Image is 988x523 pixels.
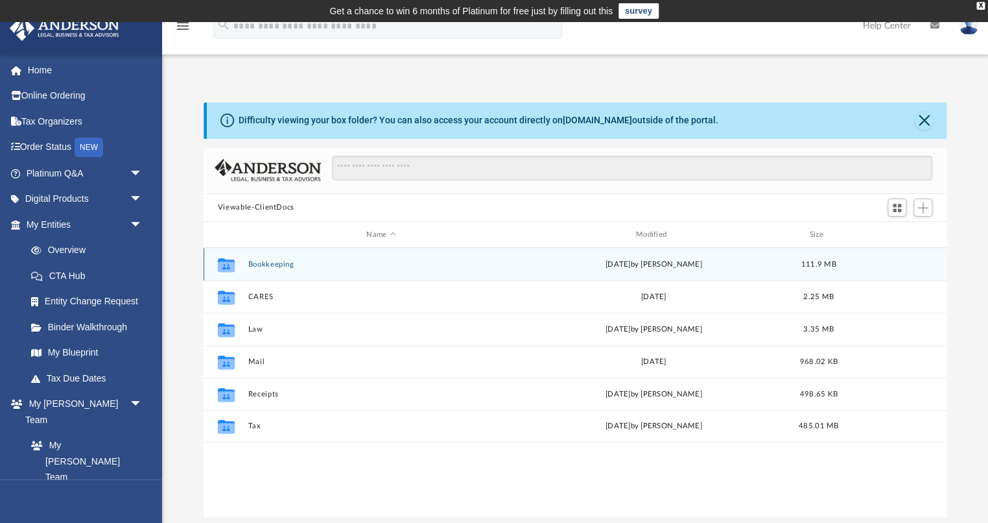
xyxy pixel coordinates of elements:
div: id [850,229,941,241]
a: Order StatusNEW [9,134,162,161]
button: Mail [248,358,514,366]
a: My [PERSON_NAME] Team [18,433,149,491]
div: [DATE] by [PERSON_NAME] [520,259,786,271]
a: My Blueprint [18,340,156,366]
span: 498.65 KB [799,391,837,398]
button: Bookkeeping [248,260,514,269]
div: NEW [75,138,103,157]
i: menu [175,18,191,34]
button: Add [913,199,933,217]
div: [DATE] [520,356,786,368]
button: Receipts [248,390,514,398]
a: Online Ordering [9,83,162,109]
button: Law [248,325,514,334]
span: arrow_drop_down [130,160,156,187]
div: [DATE] by [PERSON_NAME] [520,421,786,433]
div: [DATE] [520,291,786,303]
div: id [209,229,241,241]
div: Size [792,229,844,241]
a: Home [9,57,162,83]
a: Tax Organizers [9,108,162,134]
a: Platinum Q&Aarrow_drop_down [9,160,162,186]
span: arrow_drop_down [130,212,156,238]
button: CARES [248,293,514,301]
button: Viewable-ClientDocs [218,202,294,213]
span: 111.9 MB [801,261,836,268]
div: grid [204,248,947,517]
i: search [217,18,231,32]
a: Digital Productsarrow_drop_down [9,186,162,212]
a: [DOMAIN_NAME] [563,115,632,125]
input: Search files and folders [332,156,932,180]
a: My Entitiesarrow_drop_down [9,212,162,237]
a: Overview [18,237,162,263]
a: CTA Hub [18,263,162,289]
span: arrow_drop_down [130,186,156,213]
div: Get a chance to win 6 months of Platinum for free just by filling out this [329,3,613,19]
a: My [PERSON_NAME] Teamarrow_drop_down [9,391,156,433]
a: menu [175,25,191,34]
div: [DATE] by [PERSON_NAME] [520,324,786,335]
div: Name [247,229,514,241]
button: Switch to Grid View [888,199,907,217]
button: Close [915,112,933,130]
span: 3.35 MB [803,326,834,333]
div: Modified [520,229,787,241]
span: arrow_drop_down [130,391,156,418]
a: Binder Walkthrough [18,314,162,340]
button: Tax [248,422,514,431]
div: Difficulty viewing your box folder? You can also access your account directly on outside of the p... [239,114,718,127]
a: Entity Change Request [18,289,162,315]
div: [DATE] by [PERSON_NAME] [520,389,786,400]
span: 485.01 MB [799,423,838,430]
div: close [976,2,985,10]
img: Anderson Advisors Platinum Portal [6,16,123,41]
img: User Pic [959,16,978,35]
a: Tax Due Dates [18,365,162,391]
a: survey [618,3,659,19]
span: 2.25 MB [803,293,834,300]
span: 968.02 KB [799,358,837,365]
